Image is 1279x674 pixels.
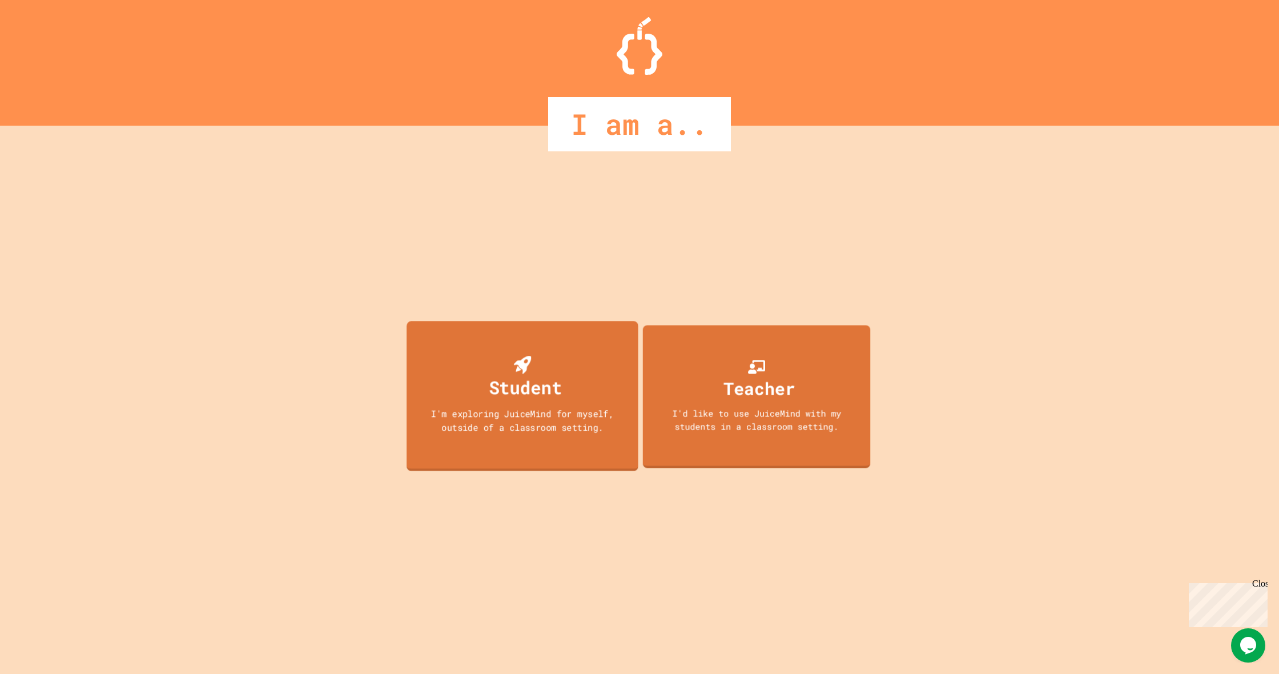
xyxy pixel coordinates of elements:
[1184,579,1268,627] iframe: chat widget
[418,407,626,434] div: I'm exploring JuiceMind for myself, outside of a classroom setting.
[5,5,79,73] div: Chat with us now!Close
[617,17,662,75] img: Logo.svg
[548,97,731,151] div: I am a..
[723,375,795,401] div: Teacher
[1231,628,1268,663] iframe: chat widget
[654,407,859,432] div: I'd like to use JuiceMind with my students in a classroom setting.
[489,374,562,401] div: Student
